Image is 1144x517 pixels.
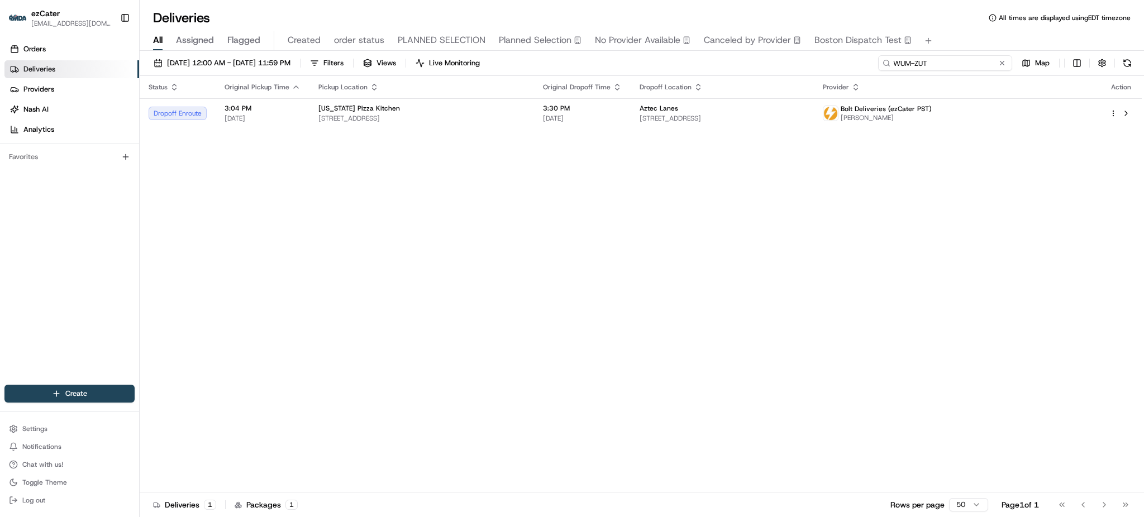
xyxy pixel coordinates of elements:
button: Notifications [4,439,135,454]
span: Aztec Lanes [640,104,678,113]
img: ezCater [9,15,27,22]
div: Deliveries [153,499,216,510]
div: Start new chat [38,107,183,118]
button: Settings [4,421,135,437]
div: Favorites [4,148,135,166]
span: Map [1035,58,1050,68]
button: ezCater [31,8,60,19]
span: All [153,33,163,47]
button: Log out [4,492,135,508]
span: 3:04 PM [225,104,301,113]
span: Orders [23,44,46,54]
span: Planned Selection [499,33,571,47]
button: Create [4,385,135,403]
div: 1 [285,500,298,510]
div: We're available if you need us! [38,118,141,127]
button: Toggle Theme [4,475,135,490]
span: PLANNED SELECTION [398,33,485,47]
span: Flagged [227,33,260,47]
span: order status [334,33,384,47]
button: Chat with us! [4,457,135,472]
span: [DATE] [543,114,622,123]
span: Views [376,58,396,68]
button: Live Monitoring [411,55,485,71]
span: [DATE] [225,114,301,123]
button: Views [358,55,401,71]
input: Clear [29,72,184,84]
span: Deliveries [23,64,55,74]
div: 📗 [11,163,20,172]
a: Analytics [4,121,139,138]
img: bolt_logo.png [823,106,838,121]
span: [DATE] 12:00 AM - [DATE] 11:59 PM [167,58,290,68]
p: Rows per page [890,499,945,510]
div: Packages [235,499,298,510]
button: Map [1017,55,1055,71]
span: Notifications [22,442,61,451]
div: Action [1109,83,1133,92]
a: Orders [4,40,139,58]
span: Dropoff Location [640,83,692,92]
span: Create [65,389,87,399]
span: Boston Dispatch Test [814,33,902,47]
span: Nash AI [23,104,49,114]
span: Analytics [23,125,54,135]
span: Bolt Deliveries (ezCater PST) [841,104,932,113]
span: [US_STATE] Pizza Kitchen [318,104,400,113]
span: [STREET_ADDRESS] [640,114,805,123]
span: Filters [323,58,344,68]
button: ezCaterezCater[EMAIL_ADDRESS][DOMAIN_NAME] [4,4,116,31]
a: Providers [4,80,139,98]
span: [PERSON_NAME] [841,113,932,122]
button: Filters [305,55,349,71]
a: Nash AI [4,100,139,118]
a: Powered byPylon [79,189,135,198]
span: Original Dropoff Time [543,83,611,92]
span: Provider [823,83,849,92]
span: All times are displayed using EDT timezone [999,13,1131,22]
div: 💻 [94,163,103,172]
div: 1 [204,500,216,510]
span: Original Pickup Time [225,83,289,92]
a: Deliveries [4,60,139,78]
a: 💻API Documentation [90,157,184,178]
span: Live Monitoring [429,58,480,68]
span: No Provider Available [595,33,680,47]
span: Toggle Theme [22,478,67,487]
button: Refresh [1119,55,1135,71]
span: Pylon [111,189,135,198]
span: Log out [22,496,45,505]
img: 1736555255976-a54dd68f-1ca7-489b-9aae-adbdc363a1c4 [11,107,31,127]
span: [STREET_ADDRESS] [318,114,525,123]
button: Start new chat [190,110,203,123]
span: Assigned [176,33,214,47]
span: Chat with us! [22,460,63,469]
span: Status [149,83,168,92]
input: Type to search [878,55,1012,71]
img: Nash [11,11,34,33]
span: Knowledge Base [22,162,85,173]
span: Pickup Location [318,83,368,92]
span: Settings [22,424,47,433]
button: [EMAIL_ADDRESS][DOMAIN_NAME] [31,19,111,28]
span: 3:30 PM [543,104,622,113]
span: Canceled by Provider [704,33,791,47]
div: Page 1 of 1 [1002,499,1039,510]
span: API Documentation [106,162,179,173]
p: Welcome 👋 [11,45,203,63]
a: 📗Knowledge Base [7,157,90,178]
h1: Deliveries [153,9,210,27]
button: [DATE] 12:00 AM - [DATE] 11:59 PM [149,55,295,71]
span: Created [288,33,321,47]
span: Providers [23,84,54,94]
